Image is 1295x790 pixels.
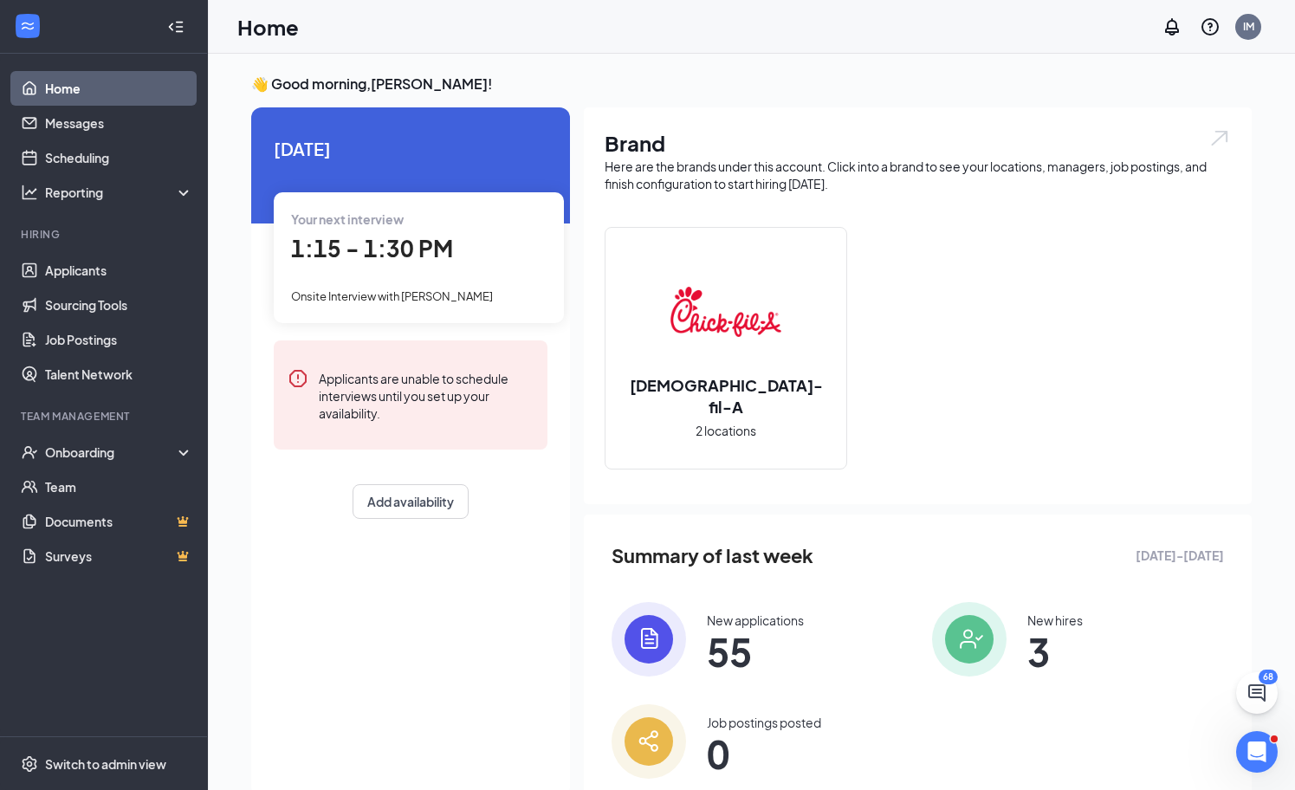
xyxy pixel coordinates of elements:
[319,368,534,422] div: Applicants are unable to schedule interviews until you set up your availability.
[932,602,1007,677] img: icon
[251,74,1252,94] h3: 👋 Good morning, [PERSON_NAME] !
[21,227,190,242] div: Hiring
[45,140,193,175] a: Scheduling
[1136,546,1224,565] span: [DATE] - [DATE]
[612,541,813,571] span: Summary of last week
[1246,683,1267,703] svg: ChatActive
[291,234,453,262] span: 1:15 - 1:30 PM
[707,714,821,731] div: Job postings posted
[291,211,404,227] span: Your next interview
[45,539,193,573] a: SurveysCrown
[696,421,756,440] span: 2 locations
[1243,19,1254,34] div: IM
[1027,636,1083,667] span: 3
[605,374,846,418] h2: [DEMOGRAPHIC_DATA]-fil-A
[274,135,547,162] span: [DATE]
[707,612,804,629] div: New applications
[21,184,38,201] svg: Analysis
[19,17,36,35] svg: WorkstreamLogo
[1027,612,1083,629] div: New hires
[291,289,493,303] span: Onsite Interview with [PERSON_NAME]
[670,256,781,367] img: Chick-fil-A
[45,469,193,504] a: Team
[1236,672,1278,714] button: ChatActive
[1208,128,1231,148] img: open.6027fd2a22e1237b5b06.svg
[1236,731,1278,773] iframe: Intercom live chat
[21,444,38,461] svg: UserCheck
[45,504,193,539] a: DocumentsCrown
[21,755,38,773] svg: Settings
[1259,670,1278,684] div: 68
[1200,16,1221,37] svg: QuestionInfo
[707,738,821,769] span: 0
[45,755,166,773] div: Switch to admin view
[45,184,194,201] div: Reporting
[45,288,193,322] a: Sourcing Tools
[612,602,686,677] img: icon
[1162,16,1182,37] svg: Notifications
[353,484,469,519] button: Add availability
[167,18,185,36] svg: Collapse
[21,409,190,424] div: Team Management
[45,444,178,461] div: Onboarding
[45,322,193,357] a: Job Postings
[45,357,193,392] a: Talent Network
[612,704,686,779] img: icon
[605,158,1231,192] div: Here are the brands under this account. Click into a brand to see your locations, managers, job p...
[45,106,193,140] a: Messages
[707,636,804,667] span: 55
[237,12,299,42] h1: Home
[605,128,1231,158] h1: Brand
[288,368,308,389] svg: Error
[45,71,193,106] a: Home
[45,253,193,288] a: Applicants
